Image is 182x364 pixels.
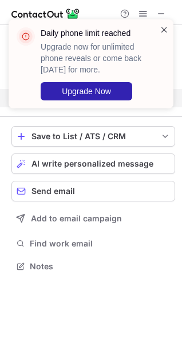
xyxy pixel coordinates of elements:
p: Upgrade now for unlimited phone reveals or come back [DATE] for more. [41,41,146,75]
header: Daily phone limit reached [41,27,146,39]
button: Upgrade Now [41,82,132,100]
button: Find work email [11,236,175,252]
img: error [17,27,35,46]
button: Notes [11,258,175,274]
button: Send email [11,181,175,201]
div: Save to List / ATS / CRM [31,132,155,141]
button: save-profile-one-click [11,126,175,147]
span: Send email [31,187,75,196]
span: Upgrade Now [62,87,111,96]
span: AI write personalized message [31,159,153,168]
span: Add to email campaign [31,214,122,223]
img: ContactOut v5.3.10 [11,7,80,21]
button: AI write personalized message [11,153,175,174]
span: Find work email [30,238,171,249]
span: Notes [30,261,171,272]
button: Add to email campaign [11,208,175,229]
